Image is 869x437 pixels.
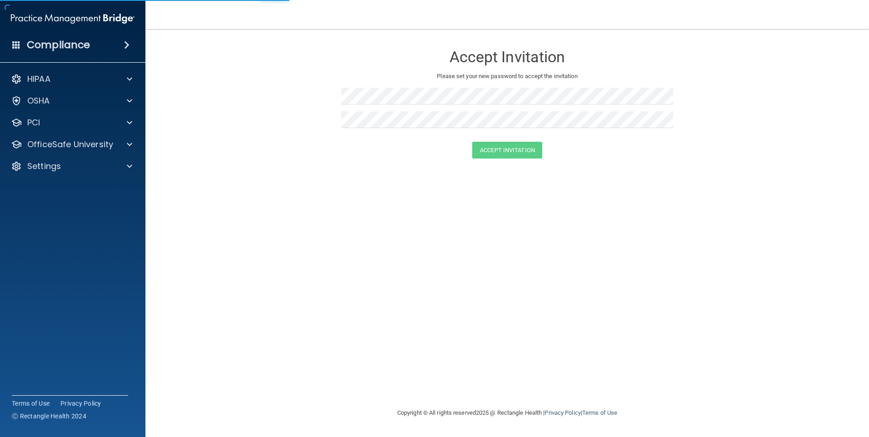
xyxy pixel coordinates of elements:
a: Privacy Policy [544,409,580,416]
p: Settings [27,161,61,172]
a: Settings [11,161,132,172]
img: PMB logo [11,10,135,28]
p: OSHA [27,95,50,106]
p: HIPAA [27,74,50,84]
p: Please set your new password to accept the invitation [348,71,666,82]
p: PCI [27,117,40,128]
a: OSHA [11,95,132,106]
h4: Compliance [27,39,90,51]
div: Copyright © All rights reserved 2025 @ Rectangle Health | | [341,398,673,427]
a: Terms of Use [12,399,50,408]
a: HIPAA [11,74,132,84]
a: OfficeSafe University [11,139,132,150]
a: PCI [11,117,132,128]
span: Ⓒ Rectangle Health 2024 [12,412,86,421]
a: Terms of Use [582,409,617,416]
p: OfficeSafe University [27,139,113,150]
button: Accept Invitation [472,142,542,159]
h3: Accept Invitation [341,49,673,65]
a: Privacy Policy [60,399,101,408]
